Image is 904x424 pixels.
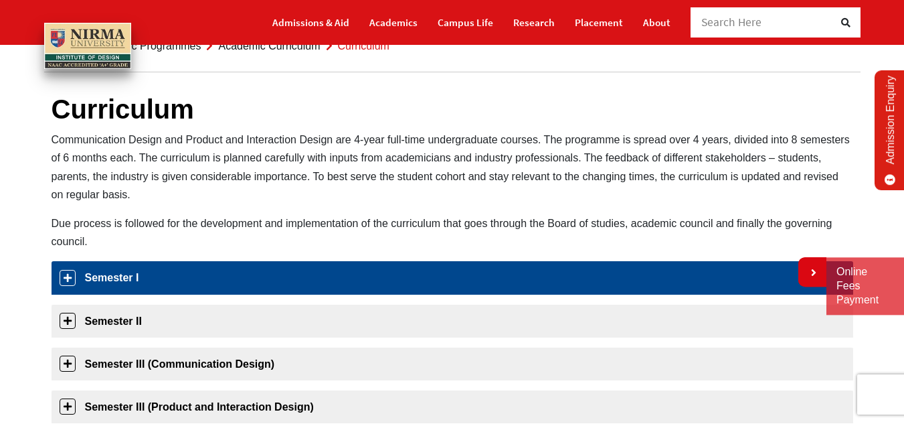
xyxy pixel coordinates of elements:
[52,214,853,251] p: Due process is followed for the development and implementation of the curriculum that goes throug...
[90,40,201,52] a: Academic Programmes
[52,131,853,204] p: Communication Design and Product and Interaction Design are 4-year full-time undergraduate course...
[52,261,853,294] a: Semester I
[438,11,493,34] a: Campus Life
[701,15,762,29] span: Search Here
[369,11,418,34] a: Academics
[272,11,349,34] a: Admissions & Aid
[52,391,853,423] a: Semester III (Product and Interaction Design)
[643,11,670,34] a: About
[575,11,623,34] a: Placement
[513,11,555,34] a: Research
[52,305,853,338] a: Semester II
[52,348,853,380] a: Semester III (Communication Design)
[338,40,389,52] span: Curriculum
[44,23,131,69] img: main_logo
[44,20,861,72] nav: breadcrumb
[218,40,320,52] a: Academic Curriculum
[52,93,853,125] h1: Curriculum
[836,265,894,307] a: Online Fees Payment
